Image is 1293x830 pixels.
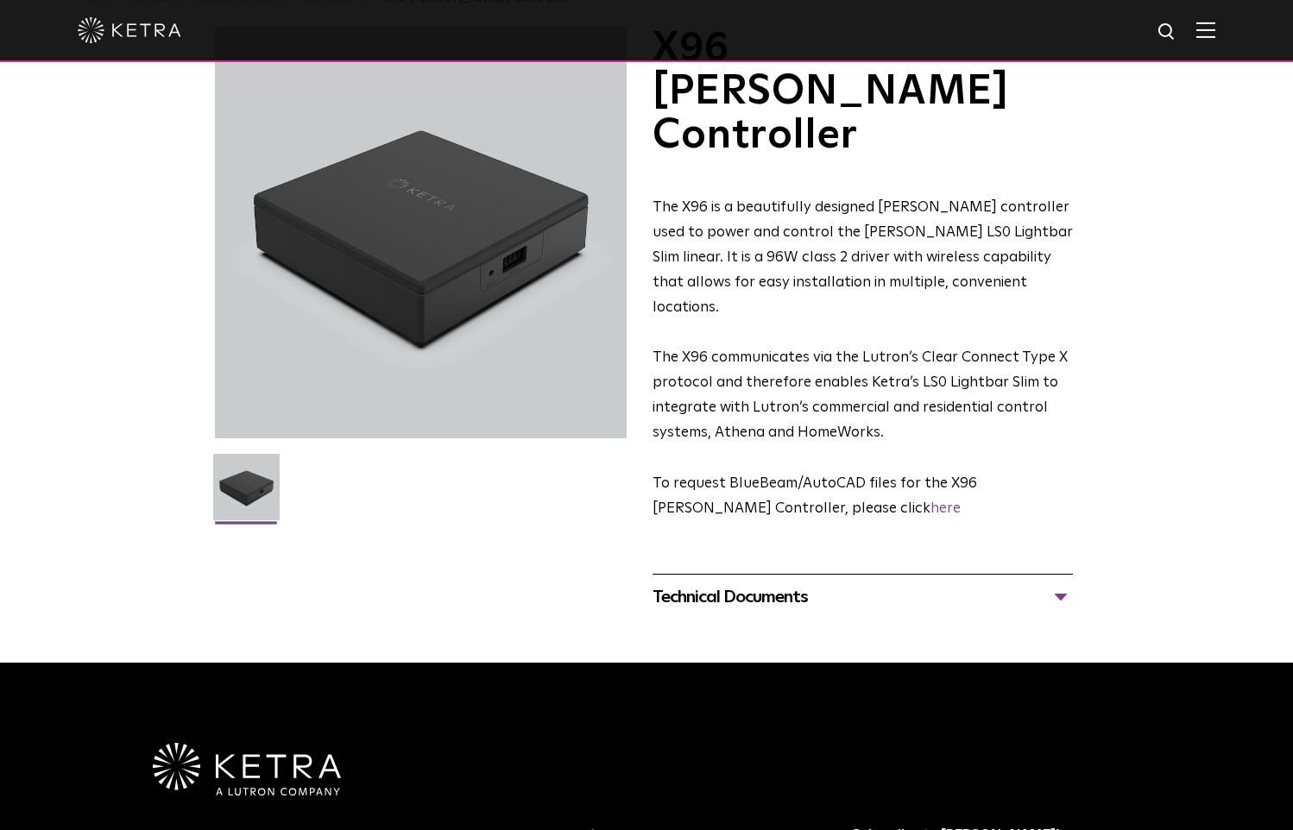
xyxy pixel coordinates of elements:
img: X96-Controller-2021-Web-Square [213,454,280,533]
img: Hamburger%20Nav.svg [1196,22,1215,38]
h1: X96 [PERSON_NAME] Controller [653,27,1073,157]
img: ketra-logo-2019-white [78,17,181,43]
div: Technical Documents [653,583,1073,611]
span: The X96 is a beautifully designed [PERSON_NAME] controller used to power and control the [PERSON_... [653,200,1073,315]
span: ​To request BlueBeam/AutoCAD files for the X96 [PERSON_NAME] Controller, please click [653,476,977,516]
a: here [930,501,961,516]
span: The X96 communicates via the Lutron’s Clear Connect Type X protocol and therefore enables Ketra’s... [653,350,1068,440]
img: search icon [1157,22,1178,43]
img: Ketra-aLutronCo_White_RGB [153,743,341,796]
